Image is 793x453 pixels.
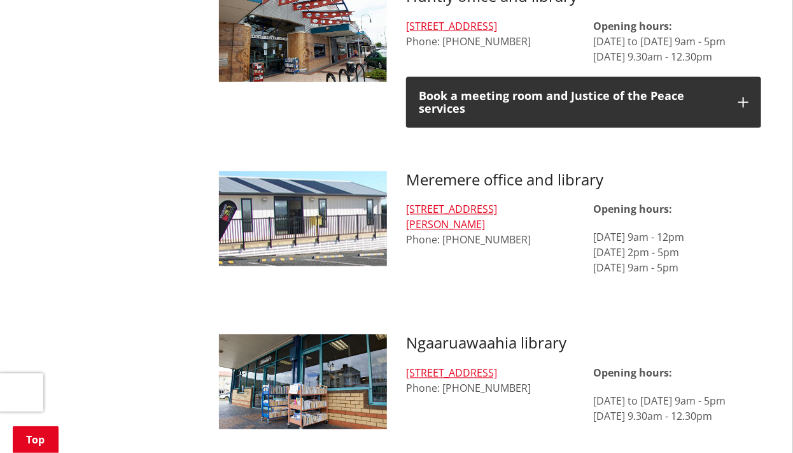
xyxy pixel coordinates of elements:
[593,203,672,217] strong: Opening hours:
[406,171,761,190] h3: Meremere office and library
[593,366,672,380] strong: Opening hours:
[406,203,497,232] a: [STREET_ADDRESS][PERSON_NAME]
[734,399,780,445] iframe: Messenger Launcher
[406,18,574,49] div: Phone: [PHONE_NUMBER]
[593,230,761,276] p: [DATE] 9am - 12pm [DATE] 2pm - 5pm [DATE] 9am - 5pm
[406,334,761,353] h3: Ngaaruawaahia library
[593,18,761,64] p: [DATE] to [DATE] 9am - 5pm [DATE] 9.30am - 12.30pm
[593,394,761,424] p: [DATE] to [DATE] 9am - 5pm [DATE] 9.30am - 12.30pm
[406,202,574,248] div: Phone: [PHONE_NUMBER]
[219,171,387,266] img: Meremere-library
[219,334,387,429] img: Ngaruawahia-library
[13,426,59,453] a: Top
[406,77,761,128] button: Book a meeting room and Justice of the Peace services
[406,366,497,380] a: [STREET_ADDRESS]
[406,19,497,33] a: [STREET_ADDRESS]
[406,366,574,396] div: Phone: [PHONE_NUMBER]
[419,90,726,115] div: Book a meeting room and Justice of the Peace services
[593,19,672,33] strong: Opening hours:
